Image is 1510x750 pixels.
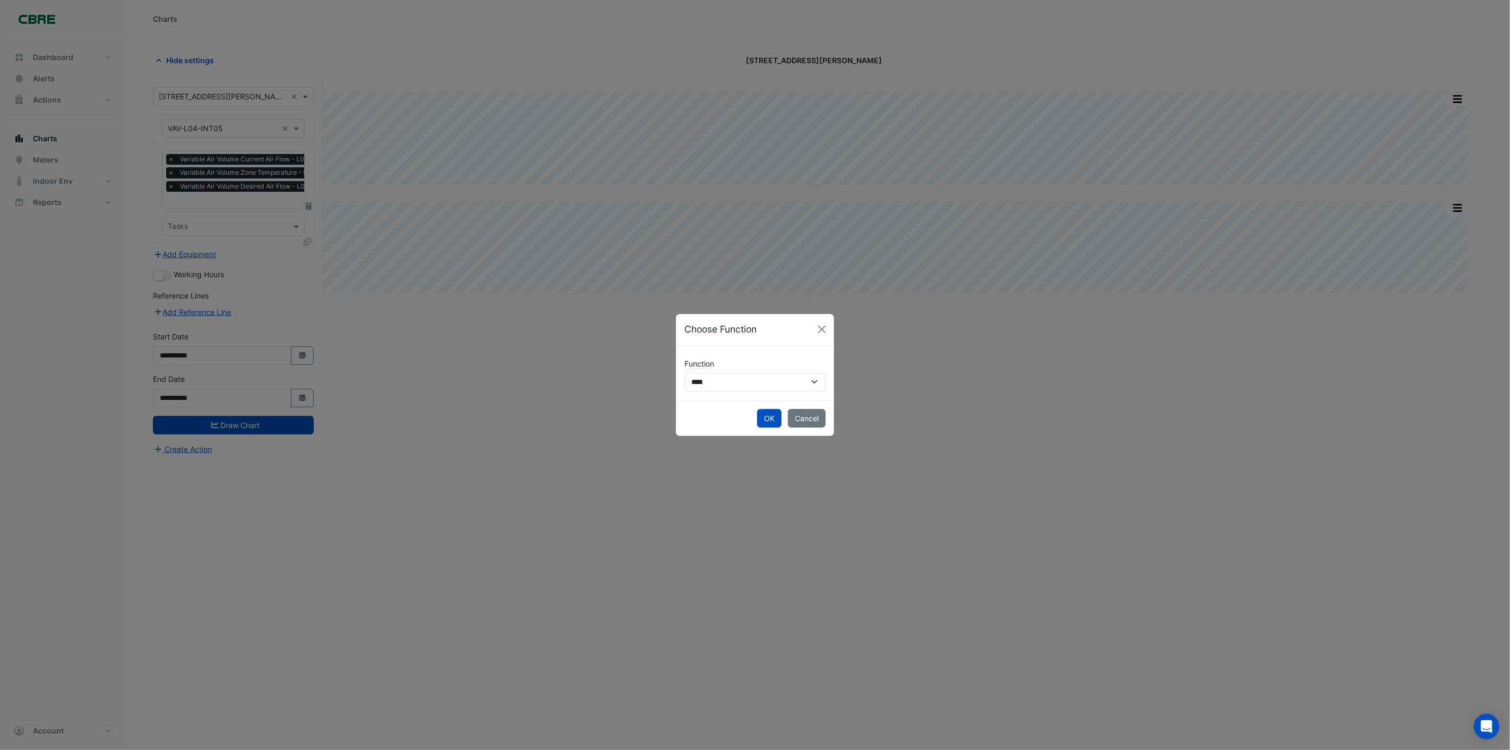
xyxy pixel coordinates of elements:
[814,321,830,337] button: Close
[1474,714,1499,739] div: Open Intercom Messenger
[788,409,826,428] button: Cancel
[684,322,757,336] h5: Choose Function
[684,354,714,373] label: Function
[757,409,782,428] button: OK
